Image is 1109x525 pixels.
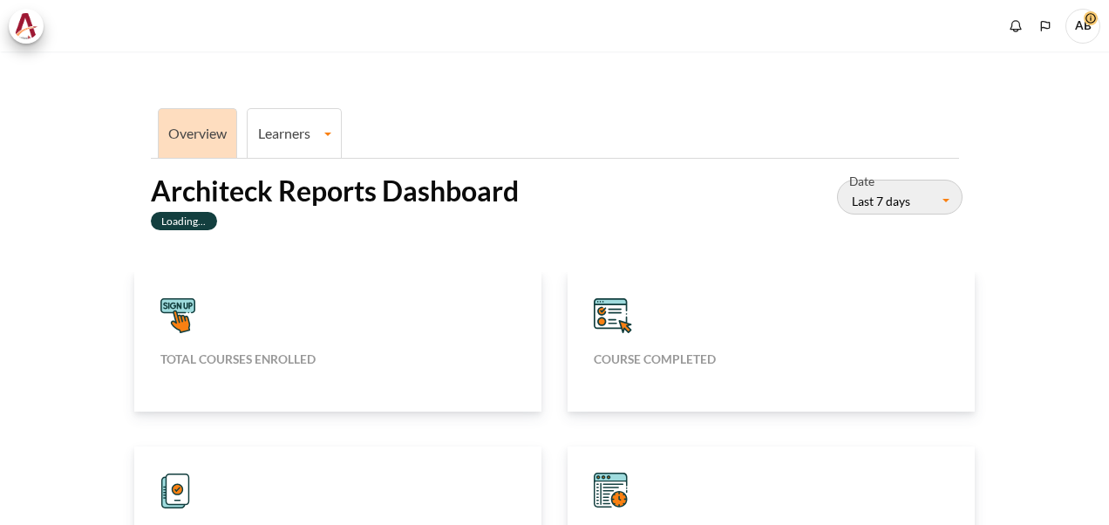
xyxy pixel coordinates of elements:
button: Last 7 days [837,180,963,215]
div: Show notification window with no new notifications [1003,13,1029,39]
button: Languages [1032,13,1058,39]
a: Learners [248,125,341,141]
a: User menu [1065,9,1100,44]
span: AB [1065,9,1100,44]
a: Overview [168,125,227,141]
h2: Architeck Reports Dashboard [151,173,519,209]
label: Date [849,173,874,191]
img: Architeck [14,13,38,39]
a: Architeck Architeck [9,9,52,44]
label: Loading... [151,212,218,230]
h5: Course completed [594,351,949,367]
h5: Total courses enrolled [160,351,515,367]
